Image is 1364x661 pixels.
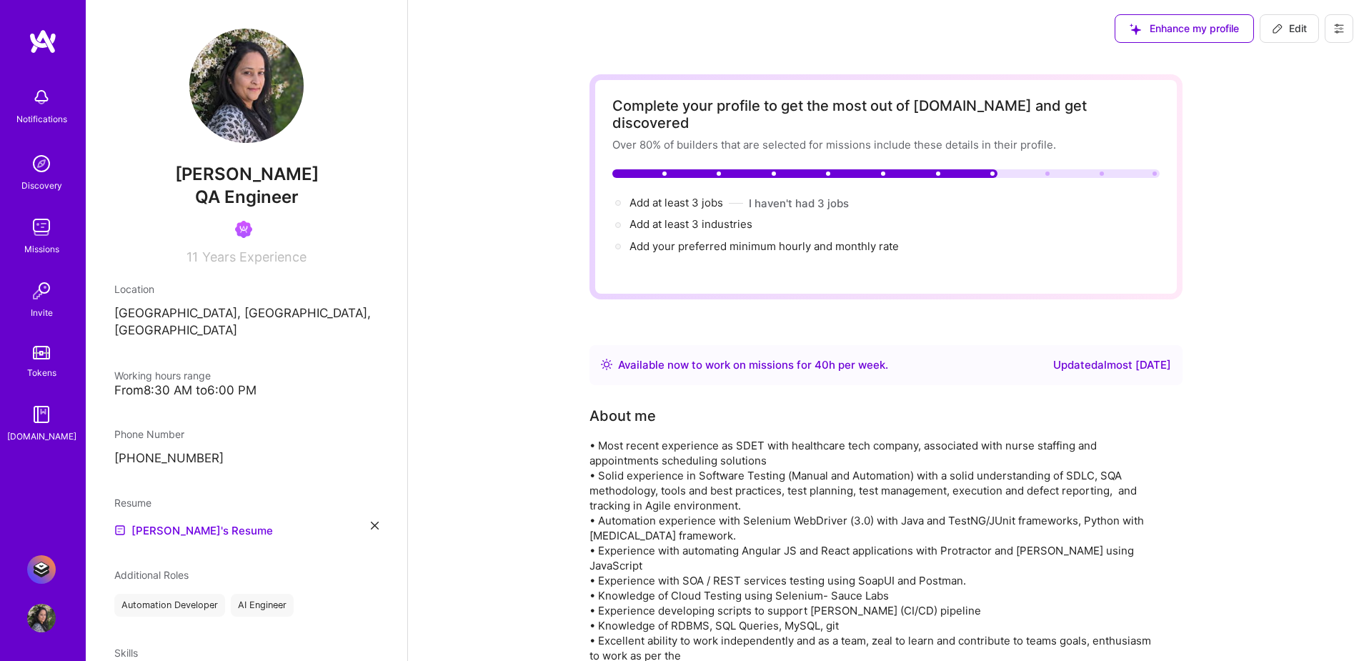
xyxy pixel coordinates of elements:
[114,450,379,467] p: [PHONE_NUMBER]
[1260,14,1319,43] button: Edit
[749,196,849,211] button: I haven't had 3 jobs
[24,242,59,257] div: Missions
[27,149,56,178] img: discovery
[231,594,294,617] div: AI Engineer
[114,569,189,581] span: Additional Roles
[114,369,211,382] span: Working hours range
[186,249,198,264] span: 11
[1272,21,1307,36] span: Edit
[815,358,829,372] span: 40
[27,365,56,380] div: Tokens
[114,647,138,659] span: Skills
[629,239,899,253] span: Add your preferred minimum hourly and monthly rate
[29,29,57,54] img: logo
[1115,14,1254,43] button: Enhance my profile
[21,178,62,193] div: Discovery
[33,346,50,359] img: tokens
[371,522,379,530] i: icon Close
[16,111,67,126] div: Notifications
[31,305,53,320] div: Invite
[202,249,307,264] span: Years Experience
[1053,357,1171,374] div: Updated almost [DATE]
[114,522,273,539] a: [PERSON_NAME]'s Resume
[24,555,59,584] a: Luminai: QA Engineer
[629,217,752,231] span: Add at least 3 industries
[7,429,76,444] div: [DOMAIN_NAME]
[27,213,56,242] img: teamwork
[27,400,56,429] img: guide book
[27,277,56,305] img: Invite
[114,164,379,185] span: [PERSON_NAME]
[601,359,612,370] img: Availability
[1130,24,1141,35] i: icon SuggestedTeams
[589,405,656,427] div: About me
[27,83,56,111] img: bell
[235,221,252,238] img: Been on Mission
[27,604,56,632] img: User Avatar
[114,525,126,536] img: Resume
[24,604,59,632] a: User Avatar
[195,187,299,207] span: QA Engineer
[114,305,379,339] p: [GEOGRAPHIC_DATA], [GEOGRAPHIC_DATA], [GEOGRAPHIC_DATA]
[1130,21,1239,36] span: Enhance my profile
[114,383,379,398] div: From 8:30 AM to 6:00 PM
[27,555,56,584] img: Luminai: QA Engineer
[114,282,379,297] div: Location
[114,594,225,617] div: Automation Developer
[618,357,888,374] div: Available now to work on missions for h per week .
[629,196,723,209] span: Add at least 3 jobs
[114,497,151,509] span: Resume
[612,137,1160,152] div: Over 80% of builders that are selected for missions include these details in their profile.
[189,29,304,143] img: User Avatar
[114,428,184,440] span: Phone Number
[612,97,1160,131] div: Complete your profile to get the most out of [DOMAIN_NAME] and get discovered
